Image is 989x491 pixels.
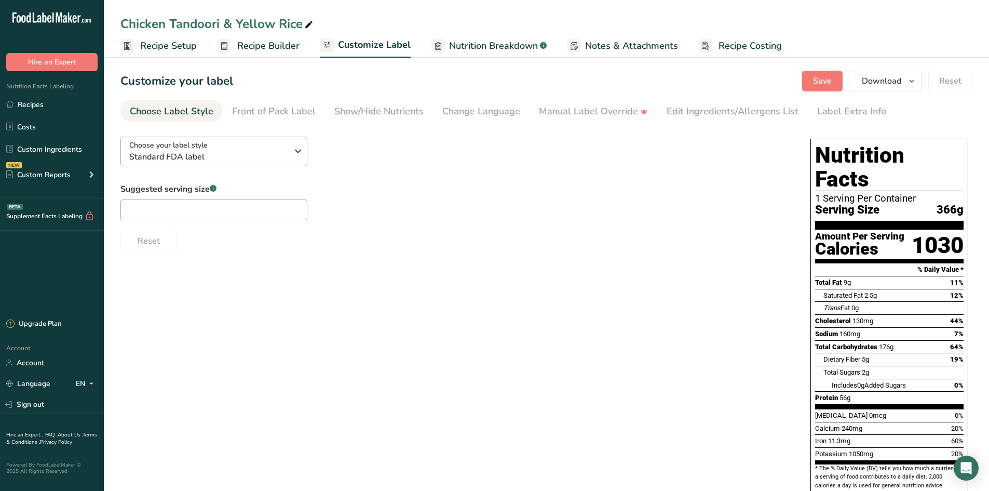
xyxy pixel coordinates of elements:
[862,75,901,87] span: Download
[815,193,964,204] div: 1 Serving Per Container
[6,431,43,439] a: Hire an Expert .
[58,431,83,439] a: About Us .
[6,462,98,474] div: Powered By FoodLabelMaker © 2025 All Rights Reserved
[823,304,841,312] i: Trans
[832,381,906,389] span: Includes Added Sugars
[129,151,288,163] span: Standard FDA label
[879,343,893,351] span: 176g
[815,232,904,242] div: Amount Per Serving
[120,183,307,195] label: Suggested serving size
[6,431,97,446] a: Terms & Conditions .
[954,381,964,389] span: 0%
[849,450,873,458] span: 1050mg
[431,34,547,58] a: Nutrition Breakdown
[852,317,873,325] span: 130mg
[815,263,964,276] section: % Daily Value *
[954,330,964,338] span: 7%
[864,291,877,299] span: 2.5g
[912,232,964,259] div: 1030
[823,304,850,312] span: Fat
[140,39,197,53] span: Recipe Setup
[815,450,847,458] span: Potassium
[950,355,964,363] span: 19%
[849,71,922,91] button: Download
[823,291,863,299] span: Saturated Fat
[667,104,798,118] div: Edit Ingredients/Allergens List
[7,204,23,210] div: BETA
[950,291,964,299] span: 12%
[129,140,208,151] span: Choose your label style
[823,355,860,363] span: Dietary Fiber
[950,317,964,325] span: 44%
[950,343,964,351] span: 64%
[815,242,904,257] div: Calories
[815,204,879,217] span: Serving Size
[839,394,850,402] span: 56g
[950,278,964,286] span: 11%
[862,368,869,376] span: 2g
[951,424,964,432] span: 20%
[120,73,233,90] h1: Customize your label
[585,39,678,53] span: Notes & Attachments
[320,33,411,58] a: Customize Label
[120,231,177,251] button: Reset
[334,104,424,118] div: Show/Hide Nutrients
[862,355,869,363] span: 5g
[851,304,859,312] span: 0g
[699,34,782,58] a: Recipe Costing
[130,104,213,118] div: Choose Label Style
[449,39,538,53] span: Nutrition Breakdown
[40,439,72,446] a: Privacy Policy
[6,375,50,393] a: Language
[815,143,964,191] h1: Nutrition Facts
[567,34,678,58] a: Notes & Attachments
[539,104,648,118] div: Manual Label Override
[45,431,58,439] a: FAQ .
[120,15,315,33] div: Chicken Tandoori & Yellow Rice
[76,378,98,390] div: EN
[815,278,842,286] span: Total Fat
[232,104,316,118] div: Front of Pack Label
[939,75,961,87] span: Reset
[951,450,964,458] span: 20%
[815,465,964,490] section: * The % Daily Value (DV) tells you how much a nutrient in a serving of food contributes to a dail...
[937,204,964,217] span: 366g
[842,424,862,432] span: 240mg
[815,412,868,419] span: [MEDICAL_DATA]
[815,330,838,338] span: Sodium
[869,412,886,419] span: 0mcg
[120,137,307,166] button: Choose your label style Standard FDA label
[218,34,300,58] a: Recipe Builder
[817,104,886,118] div: Label Extra Info
[442,104,520,118] div: Change Language
[823,368,860,376] span: Total Sugars
[815,437,827,445] span: Iron
[802,71,843,91] button: Save
[815,317,851,325] span: Cholesterol
[857,381,864,389] span: 0g
[138,235,160,247] span: Reset
[120,34,197,58] a: Recipe Setup
[815,343,877,351] span: Total Carbohydrates
[951,437,964,445] span: 60%
[719,39,782,53] span: Recipe Costing
[828,437,850,445] span: 11.3mg
[815,394,838,402] span: Protein
[6,162,22,168] div: NEW
[928,71,972,91] button: Reset
[815,424,840,432] span: Calcium
[6,53,98,71] button: Hire an Expert
[955,412,964,419] span: 0%
[813,75,832,87] span: Save
[844,278,851,286] span: 9g
[954,456,979,481] div: Open Intercom Messenger
[6,169,71,180] div: Custom Reports
[338,38,411,52] span: Customize Label
[839,330,860,338] span: 160mg
[237,39,300,53] span: Recipe Builder
[6,319,61,329] div: Upgrade Plan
